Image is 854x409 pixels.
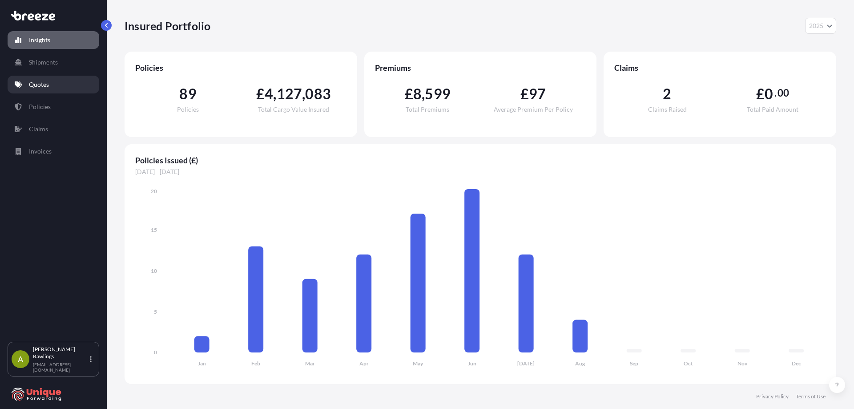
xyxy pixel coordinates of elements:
[413,360,423,367] tspan: May
[135,62,346,73] span: Policies
[154,308,157,315] tspan: 5
[413,87,422,101] span: 8
[468,360,476,367] tspan: Jun
[198,360,206,367] tspan: Jan
[151,188,157,194] tspan: 20
[737,360,748,367] tspan: Nov
[765,87,773,101] span: 0
[154,349,157,356] tspan: 0
[425,87,451,101] span: 599
[756,87,765,101] span: £
[11,387,62,401] img: organization-logo
[125,19,210,33] p: Insured Portfolio
[777,89,789,97] span: 00
[258,106,329,113] span: Total Cargo Value Insured
[18,355,23,364] span: A
[792,360,801,367] tspan: Dec
[29,58,58,67] p: Shipments
[630,360,638,367] tspan: Sep
[494,106,573,113] span: Average Premium Per Policy
[809,21,823,30] span: 2025
[8,142,99,160] a: Invoices
[774,89,777,97] span: .
[33,346,88,360] p: [PERSON_NAME] Rawlings
[359,360,369,367] tspan: Apr
[406,106,449,113] span: Total Premiums
[277,87,302,101] span: 127
[177,106,199,113] span: Policies
[614,62,826,73] span: Claims
[29,102,51,111] p: Policies
[135,155,826,166] span: Policies Issued (£)
[135,167,826,176] span: [DATE] - [DATE]
[29,80,49,89] p: Quotes
[405,87,413,101] span: £
[756,393,789,400] a: Privacy Policy
[29,147,52,156] p: Invoices
[305,360,315,367] tspan: Mar
[273,87,276,101] span: ,
[33,362,88,373] p: [EMAIL_ADDRESS][DOMAIN_NAME]
[29,36,50,45] p: Insights
[305,87,331,101] span: 083
[8,98,99,116] a: Policies
[529,87,546,101] span: 97
[520,87,529,101] span: £
[796,393,826,400] a: Terms of Use
[684,360,693,367] tspan: Oct
[517,360,535,367] tspan: [DATE]
[302,87,305,101] span: ,
[375,62,586,73] span: Premiums
[8,31,99,49] a: Insights
[747,106,798,113] span: Total Paid Amount
[265,87,273,101] span: 4
[29,125,48,134] p: Claims
[8,53,99,71] a: Shipments
[179,87,196,101] span: 89
[256,87,265,101] span: £
[663,87,671,101] span: 2
[8,76,99,93] a: Quotes
[251,360,260,367] tspan: Feb
[151,227,157,233] tspan: 15
[151,267,157,274] tspan: 10
[575,360,585,367] tspan: Aug
[8,120,99,138] a: Claims
[422,87,425,101] span: ,
[805,18,836,34] button: Year Selector
[648,106,687,113] span: Claims Raised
